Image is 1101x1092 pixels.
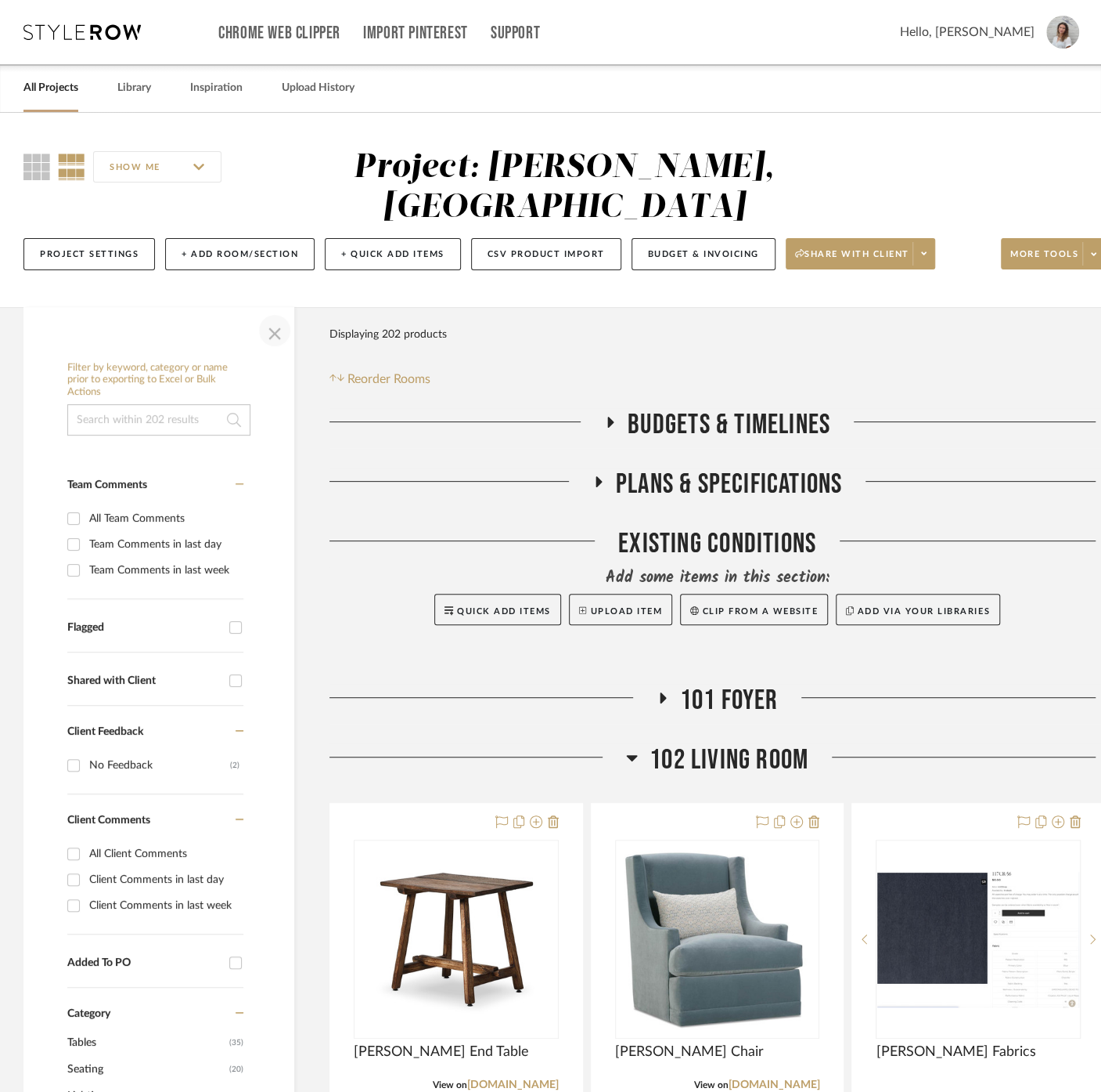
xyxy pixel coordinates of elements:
button: Add via your libraries [836,594,1000,625]
a: Library [117,78,151,99]
span: [PERSON_NAME] Chair [615,1043,764,1061]
button: CSV Product Import [471,238,621,270]
div: Client Comments in last day [89,867,239,892]
button: + Add Room/Section [165,238,315,270]
a: Upload History [282,78,354,99]
img: Lindsay Swivel Chair [619,841,815,1037]
button: Project Settings [23,238,155,270]
span: Quick Add Items [457,607,551,616]
div: Project: [PERSON_NAME], [GEOGRAPHIC_DATA] [354,151,775,224]
a: [DOMAIN_NAME] [728,1079,819,1090]
a: Support [491,27,540,40]
span: [PERSON_NAME] End Table [354,1043,529,1061]
span: Team Comments [67,479,147,490]
span: More tools [1010,248,1078,272]
img: Elio End Table [358,841,554,1037]
a: Chrome Web Clipper [218,27,340,40]
span: Hello, [PERSON_NAME] [900,23,1034,42]
div: Shared with Client [67,674,221,688]
div: Client Comments in last week [89,893,239,918]
div: Displaying 202 products [329,319,447,350]
button: + Quick Add Items [325,238,461,270]
span: Client Comments [67,815,150,826]
a: Import Pinterest [363,27,468,40]
span: View on [693,1080,728,1090]
span: Category [67,1007,110,1021]
button: Reorder Rooms [329,370,430,389]
span: Tables [67,1029,225,1056]
button: Clip from a website [680,594,828,625]
img: Rowe Fabrics [877,872,1079,1007]
div: No Feedback [89,753,230,778]
span: 101 Foyer [680,684,779,718]
span: Budgets & Timelines [628,408,830,442]
button: Close [259,315,290,346]
button: Budget & Invoicing [631,238,775,270]
span: Seating [67,1056,225,1083]
span: (35) [229,1030,243,1055]
div: All Team Comments [89,506,239,531]
button: Quick Add Items [434,594,561,625]
a: Inspiration [190,78,243,99]
span: Share with client [795,248,909,272]
span: 102 Living Room [649,743,808,777]
span: View on [433,1080,467,1090]
span: Plans & Specifications [616,468,842,501]
h6: Filter by keyword, category or name prior to exporting to Excel or Bulk Actions [67,362,250,399]
span: (20) [229,1057,243,1082]
div: Flagged [67,621,221,635]
img: avatar [1046,16,1079,49]
div: All Client Comments [89,841,239,866]
a: All Projects [23,78,78,99]
div: (2) [230,753,239,778]
span: Client Feedback [67,726,143,737]
span: Reorder Rooms [347,370,430,389]
div: Team Comments in last week [89,558,239,583]
div: Team Comments in last day [89,532,239,557]
span: [PERSON_NAME] Fabrics [876,1043,1035,1061]
input: Search within 202 results [67,404,250,436]
button: Upload Item [569,594,672,625]
div: Added To PO [67,956,221,970]
a: [DOMAIN_NAME] [467,1079,559,1090]
button: Share with client [786,238,936,269]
